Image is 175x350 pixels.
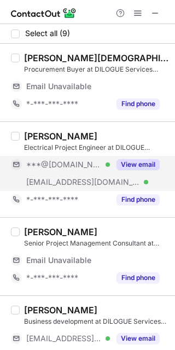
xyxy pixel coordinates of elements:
button: Reveal Button [116,194,160,205]
span: [EMAIL_ADDRESS][DOMAIN_NAME] [26,334,102,343]
span: [EMAIL_ADDRESS][DOMAIN_NAME] [26,177,140,187]
div: Business development at DILOGUE Services Saudi Arabia [DOMAIN_NAME]. [24,317,168,326]
span: Select all (9) [25,29,70,38]
div: Procurement Buyer at DILOGUE Services Saudi Arabia [DOMAIN_NAME]. [24,65,168,74]
div: [PERSON_NAME] [24,305,97,316]
div: [PERSON_NAME] [24,226,97,237]
div: Electrical Project Engineer at DILOGUE Services Saudi Arabia [DOMAIN_NAME]. [24,143,168,153]
span: Email Unavailable [26,81,91,91]
button: Reveal Button [116,333,160,344]
div: [PERSON_NAME] [24,131,97,142]
button: Reveal Button [116,272,160,283]
button: Reveal Button [116,159,160,170]
span: ***@[DOMAIN_NAME] [26,160,102,170]
div: [PERSON_NAME][DEMOGRAPHIC_DATA] [24,52,168,63]
button: Reveal Button [116,98,160,109]
img: ContactOut v5.3.10 [11,7,77,20]
span: Email Unavailable [26,255,91,265]
div: Senior Project Management Consultant at DILOGUE Services Saudi Arabia [DOMAIN_NAME]. [24,238,168,248]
